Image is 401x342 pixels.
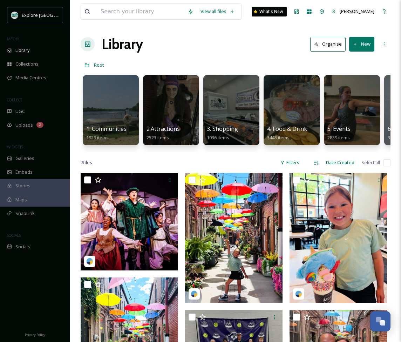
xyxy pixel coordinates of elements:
[15,155,34,162] span: Galleries
[81,159,92,166] span: 7 file s
[15,47,29,54] span: Library
[25,330,45,338] a: Privacy Policy
[370,311,390,331] button: Open Chat
[81,173,178,270] img: autumnsierraxo-2143642.jpg
[15,243,30,250] span: Socials
[349,37,374,51] button: New
[267,134,290,141] span: 3443 items
[191,290,198,297] img: snapsea-logo.png
[22,12,118,18] span: Explore [GEOGRAPHIC_DATA][PERSON_NAME]
[15,169,33,175] span: Embeds
[25,333,45,337] span: Privacy Policy
[207,125,238,133] span: 3. Shopping
[197,5,238,18] a: View all files
[147,134,169,141] span: 2523 items
[7,233,21,238] span: SOCIALS
[147,125,180,133] span: 2.Attractions
[94,62,104,68] span: Root
[185,173,283,303] img: jillsi_b-18054679871617656.jpeg
[252,7,287,16] a: What's New
[322,156,358,169] div: Date Created
[86,125,127,133] span: 1. Communities
[310,37,346,51] button: Organise
[97,4,184,19] input: Search your library
[94,61,104,69] a: Root
[15,196,27,203] span: Maps
[15,210,35,217] span: SnapLink
[7,144,23,149] span: WIDGETS
[207,134,229,141] span: 1036 items
[310,37,349,51] a: Organise
[361,159,380,166] span: Select all
[15,74,46,81] span: Media Centres
[86,134,109,141] span: 1929 items
[295,290,302,297] img: snapsea-logo.png
[267,125,307,133] span: 4. Food & Drink
[267,126,307,141] a: 4. Food & Drink3443 items
[328,5,378,18] a: [PERSON_NAME]
[277,156,303,169] div: Filters
[340,8,374,14] span: [PERSON_NAME]
[15,122,33,128] span: Uploads
[327,126,351,141] a: 5. Events2839 items
[290,173,387,303] img: jillsi_b-18057273815102359.jpeg
[36,122,43,128] div: 2
[207,126,238,141] a: 3. Shopping1036 items
[7,36,19,41] span: MEDIA
[11,12,18,19] img: 67e7af72-b6c8-455a-acf8-98e6fe1b68aa.avif
[15,182,30,189] span: Stories
[15,108,25,115] span: UGC
[102,34,143,55] a: Library
[327,134,350,141] span: 2839 items
[147,126,180,141] a: 2.Attractions2523 items
[15,61,39,67] span: Collections
[7,97,22,102] span: COLLECT
[327,125,351,133] span: 5. Events
[86,258,93,265] img: snapsea-logo.png
[86,126,127,141] a: 1. Communities1929 items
